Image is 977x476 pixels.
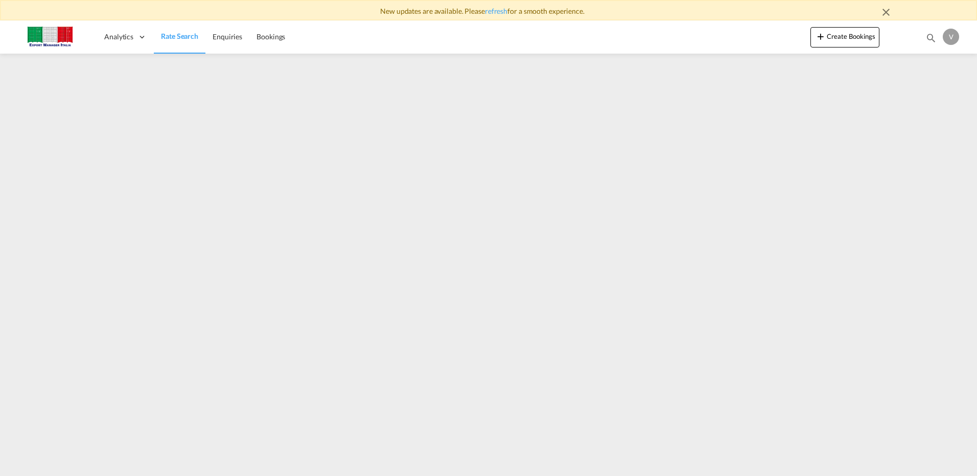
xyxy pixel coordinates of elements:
div: Analytics [97,20,154,54]
div: icon-magnify [925,32,937,47]
span: Rate Search [161,32,198,40]
md-icon: icon-magnify [925,32,937,43]
md-icon: icon-close [880,6,892,18]
div: V [943,29,959,45]
a: Bookings [249,20,292,54]
span: Enquiries [213,32,242,41]
span: Bookings [257,32,285,41]
img: 51022700b14f11efa3148557e262d94e.jpg [15,26,84,49]
div: New updates are available. Please for a smooth experience. [80,6,897,16]
md-icon: icon-plus 400-fg [815,30,827,42]
a: refresh [485,7,507,15]
a: Enquiries [205,20,249,54]
span: Analytics [104,32,133,42]
button: icon-plus 400-fgCreate Bookings [810,27,879,47]
a: Rate Search [154,20,205,54]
